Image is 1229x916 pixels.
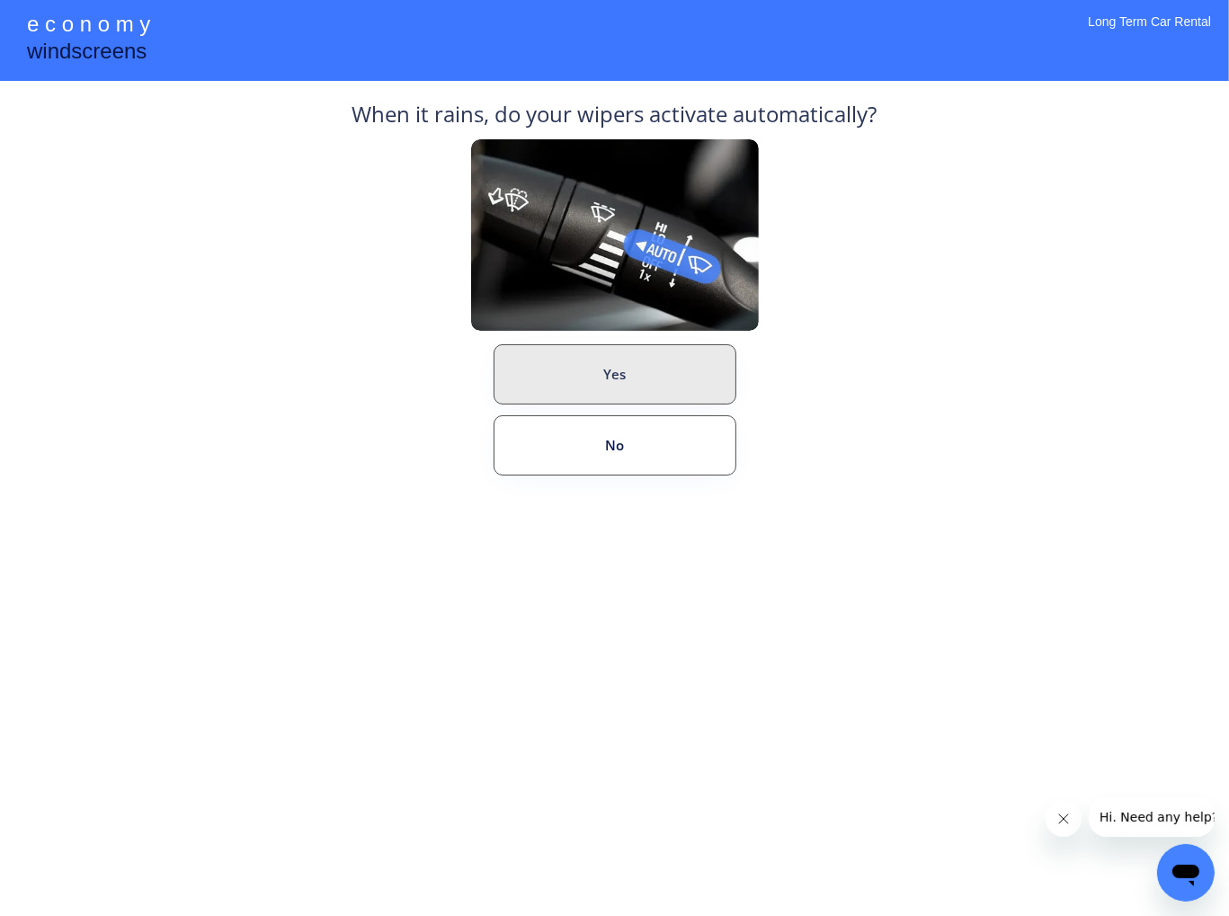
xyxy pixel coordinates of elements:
[494,344,736,405] button: Yes
[494,415,736,476] button: No
[11,13,129,27] span: Hi. Need any help?
[1157,844,1215,902] iframe: Button to launch messaging window
[352,99,877,139] div: When it rains, do your wipers activate automatically?
[27,36,147,71] div: windscreens
[1046,801,1082,837] iframe: Close message
[471,139,759,331] img: Rain%20Sensor%20Example.png
[27,9,150,43] div: e c o n o m y
[1089,797,1215,837] iframe: Message from company
[1088,13,1211,54] div: Long Term Car Rental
